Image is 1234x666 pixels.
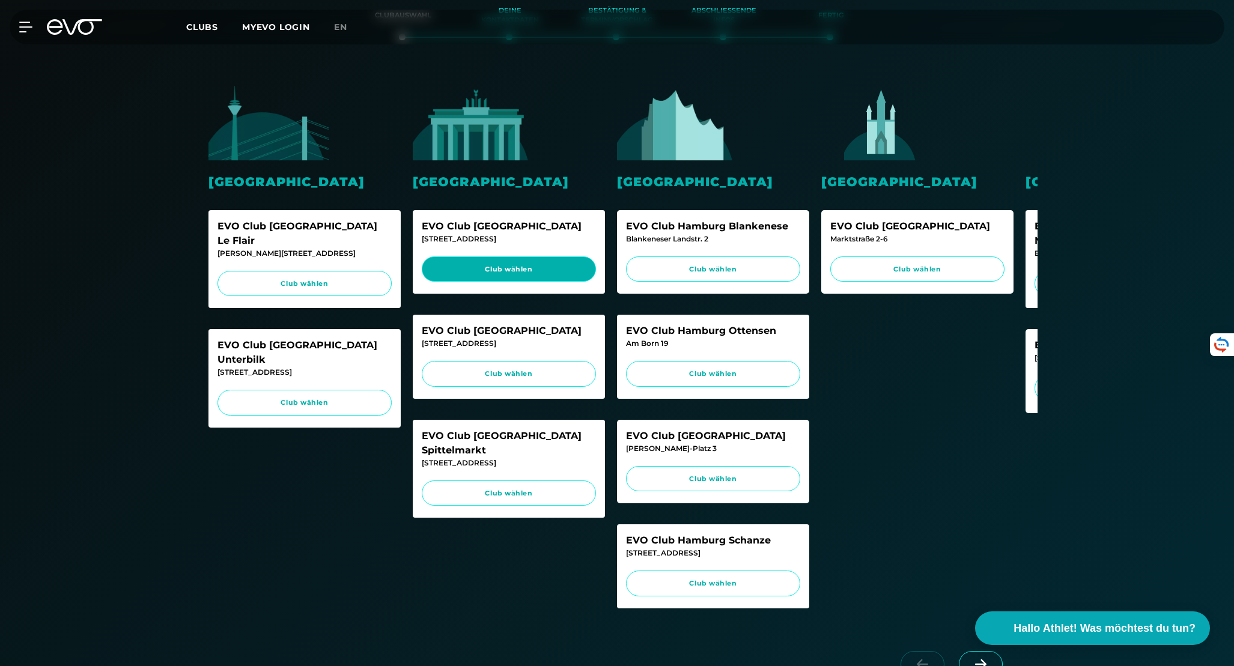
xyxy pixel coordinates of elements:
img: evofitness [617,85,737,160]
div: EVO Club München Glockenbach [1035,338,1209,353]
a: Club wählen [626,256,800,282]
span: Club wählen [433,369,585,379]
div: EVO Club Hamburg Schanze [626,533,800,548]
span: Club wählen [637,369,789,379]
img: evofitness [821,85,941,160]
a: Club wählen [422,361,596,387]
img: evofitness [413,85,533,160]
span: Clubs [186,22,218,32]
div: [PERSON_NAME][STREET_ADDRESS] [217,248,392,259]
div: EVO Club [GEOGRAPHIC_DATA] [422,324,596,338]
div: Briennerstr. 55 [1035,248,1209,259]
a: Club wählen [422,480,596,506]
span: Club wählen [842,264,993,274]
a: Club wählen [217,390,392,416]
button: Hallo Athlet! Was möchtest du tun? [975,611,1210,645]
a: en [334,20,362,34]
img: evofitness [208,85,329,160]
div: Am Born 19 [626,338,800,349]
a: Club wählen [830,256,1005,282]
img: evofitness [1026,85,1146,160]
div: EVO Club Hamburg Blankenese [626,219,800,234]
span: Club wählen [229,279,380,289]
span: Club wählen [433,264,585,274]
a: Club wählen [626,361,800,387]
div: EVO Club [GEOGRAPHIC_DATA] Le Flair [217,219,392,248]
span: Club wählen [637,578,789,589]
div: Marktstraße 2-6 [830,234,1005,244]
div: [GEOGRAPHIC_DATA] [617,172,809,191]
div: EVO Club [GEOGRAPHIC_DATA] Maxvorstadt [1035,219,1209,248]
div: [STREET_ADDRESS] [422,234,596,244]
a: Club wählen [626,571,800,596]
div: [STREET_ADDRESS] [1035,353,1209,363]
span: en [334,22,347,32]
span: Club wählen [637,264,789,274]
span: Club wählen [433,488,585,498]
div: [GEOGRAPHIC_DATA] [821,172,1014,191]
div: [GEOGRAPHIC_DATA] [208,172,401,191]
a: Club wählen [422,256,596,282]
a: Club wählen [626,466,800,492]
a: Clubs [186,21,242,32]
div: EVO Club [GEOGRAPHIC_DATA] [626,429,800,443]
a: Club wählen [217,271,392,297]
div: [GEOGRAPHIC_DATA] [413,172,605,191]
div: [STREET_ADDRESS] [422,338,596,349]
div: EVO Club [GEOGRAPHIC_DATA] [422,219,596,234]
div: [GEOGRAPHIC_DATA] [1026,172,1218,191]
div: EVO Club [GEOGRAPHIC_DATA] [830,219,1005,234]
div: [STREET_ADDRESS] [422,458,596,468]
div: EVO Club [GEOGRAPHIC_DATA] Spittelmarkt [422,429,596,458]
span: Club wählen [229,398,380,408]
div: Blankeneser Landstr. 2 [626,234,800,244]
div: EVO Club Hamburg Ottensen [626,324,800,338]
a: MYEVO LOGIN [242,22,310,32]
span: Club wählen [637,474,789,484]
div: [PERSON_NAME]-Platz 3 [626,443,800,454]
div: EVO Club [GEOGRAPHIC_DATA] Unterbilk [217,338,392,367]
div: [STREET_ADDRESS] [217,367,392,378]
span: Hallo Athlet! Was möchtest du tun? [1014,620,1196,637]
div: [STREET_ADDRESS] [626,548,800,559]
